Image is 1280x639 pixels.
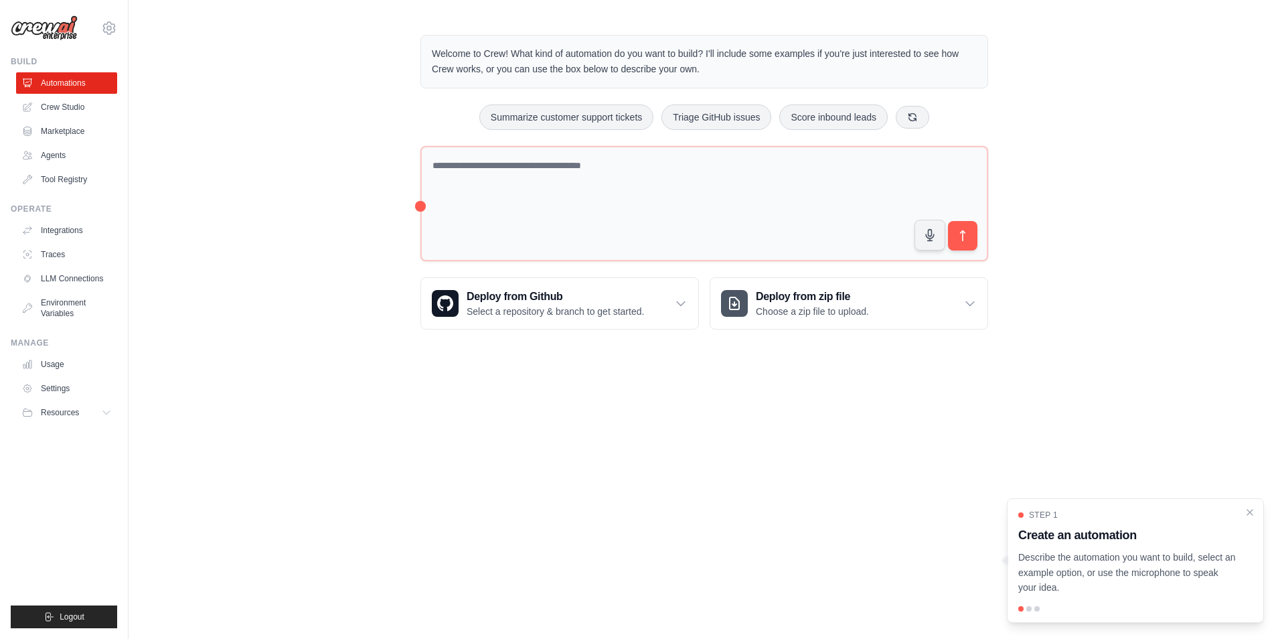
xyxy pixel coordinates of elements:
button: Logout [11,606,117,628]
a: LLM Connections [16,268,117,289]
img: Logo [11,15,78,41]
h3: Deploy from Github [467,289,644,305]
span: Resources [41,407,79,418]
a: Environment Variables [16,292,117,324]
a: Integrations [16,220,117,241]
p: Select a repository & branch to get started. [467,305,644,318]
span: Step 1 [1029,510,1058,520]
span: Logout [60,612,84,622]
button: Triage GitHub issues [661,104,771,130]
a: Traces [16,244,117,265]
button: Resources [16,402,117,423]
h3: Create an automation [1018,526,1236,545]
button: Summarize customer support tickets [479,104,653,130]
a: Marketplace [16,121,117,142]
div: Build [11,56,117,67]
div: Manage [11,338,117,348]
div: Operate [11,204,117,214]
a: Tool Registry [16,169,117,190]
button: Close walkthrough [1245,507,1255,518]
a: Automations [16,72,117,94]
button: Score inbound leads [779,104,888,130]
a: Settings [16,378,117,399]
h3: Deploy from zip file [756,289,869,305]
p: Describe the automation you want to build, select an example option, or use the microphone to spe... [1018,550,1236,595]
a: Agents [16,145,117,166]
p: Choose a zip file to upload. [756,305,869,318]
a: Crew Studio [16,96,117,118]
p: Welcome to Crew! What kind of automation do you want to build? I'll include some examples if you'... [432,46,977,77]
a: Usage [16,354,117,375]
iframe: Chat Widget [1213,575,1280,639]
